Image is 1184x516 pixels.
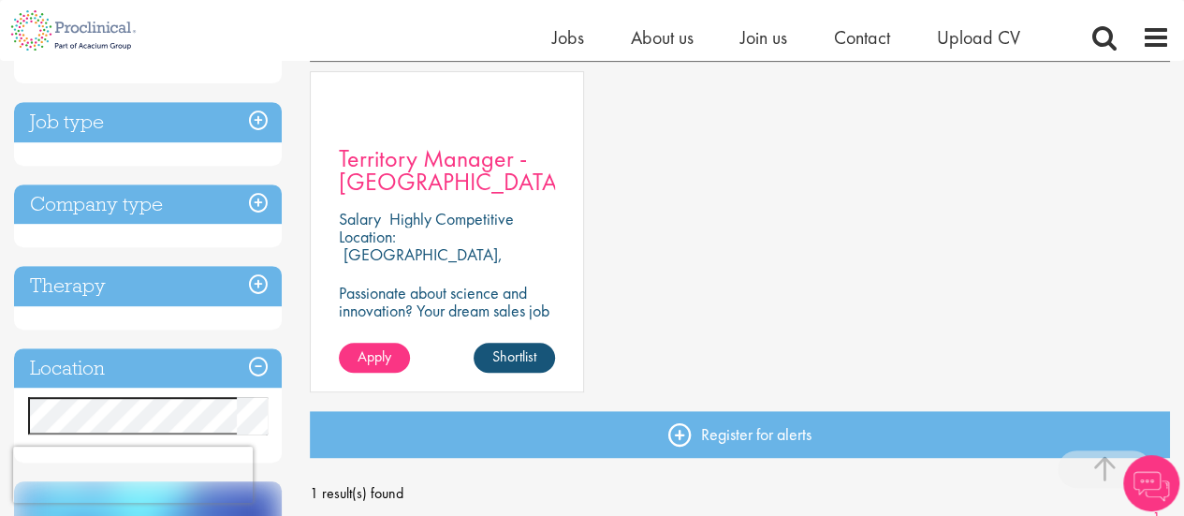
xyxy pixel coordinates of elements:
a: Apply [339,343,410,373]
a: Territory Manager - [GEOGRAPHIC_DATA] [339,147,555,194]
span: Apply [358,346,391,366]
iframe: reCAPTCHA [13,447,253,503]
p: Passionate about science and innovation? Your dream sales job as Territory Manager awaits! [339,284,555,337]
p: [GEOGRAPHIC_DATA], [GEOGRAPHIC_DATA] [339,243,503,283]
h3: Job type [14,102,282,142]
a: Register for alerts [310,411,1170,458]
a: Jobs [552,25,584,50]
a: About us [631,25,694,50]
span: Territory Manager - [GEOGRAPHIC_DATA] [339,142,564,198]
a: Upload CV [937,25,1020,50]
h3: Company type [14,184,282,225]
h3: Location [14,348,282,389]
span: Location: [339,226,396,247]
span: Salary [339,208,381,229]
h3: Therapy [14,266,282,306]
a: Shortlist [474,343,555,373]
span: 1 result(s) found [310,479,1170,508]
a: Join us [740,25,787,50]
img: Chatbot [1123,455,1179,511]
p: Highly Competitive [389,208,514,229]
a: Contact [834,25,890,50]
